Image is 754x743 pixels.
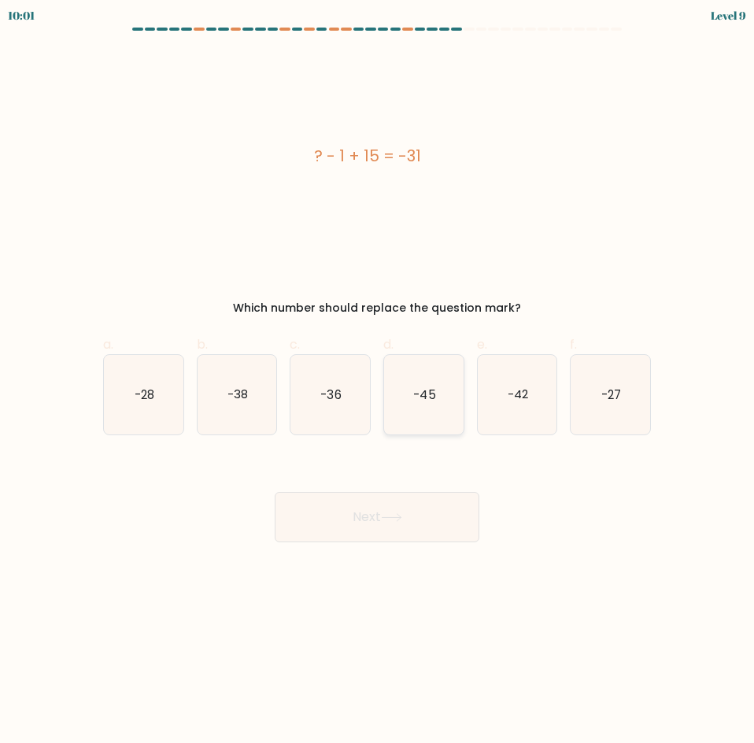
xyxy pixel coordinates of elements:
[711,7,746,24] div: Level 9
[477,335,487,353] span: e.
[413,386,435,402] text: -45
[321,386,342,402] text: -36
[290,335,300,353] span: c.
[135,386,154,402] text: -28
[383,335,394,353] span: d.
[508,386,528,402] text: -42
[8,7,35,24] div: 10:01
[113,300,641,316] div: Which number should replace the question mark?
[103,335,113,353] span: a.
[570,335,577,353] span: f.
[601,386,621,402] text: -27
[197,335,208,353] span: b.
[275,492,479,542] button: Next
[103,144,632,168] div: ? - 1 + 15 = -31
[227,386,248,402] text: -38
